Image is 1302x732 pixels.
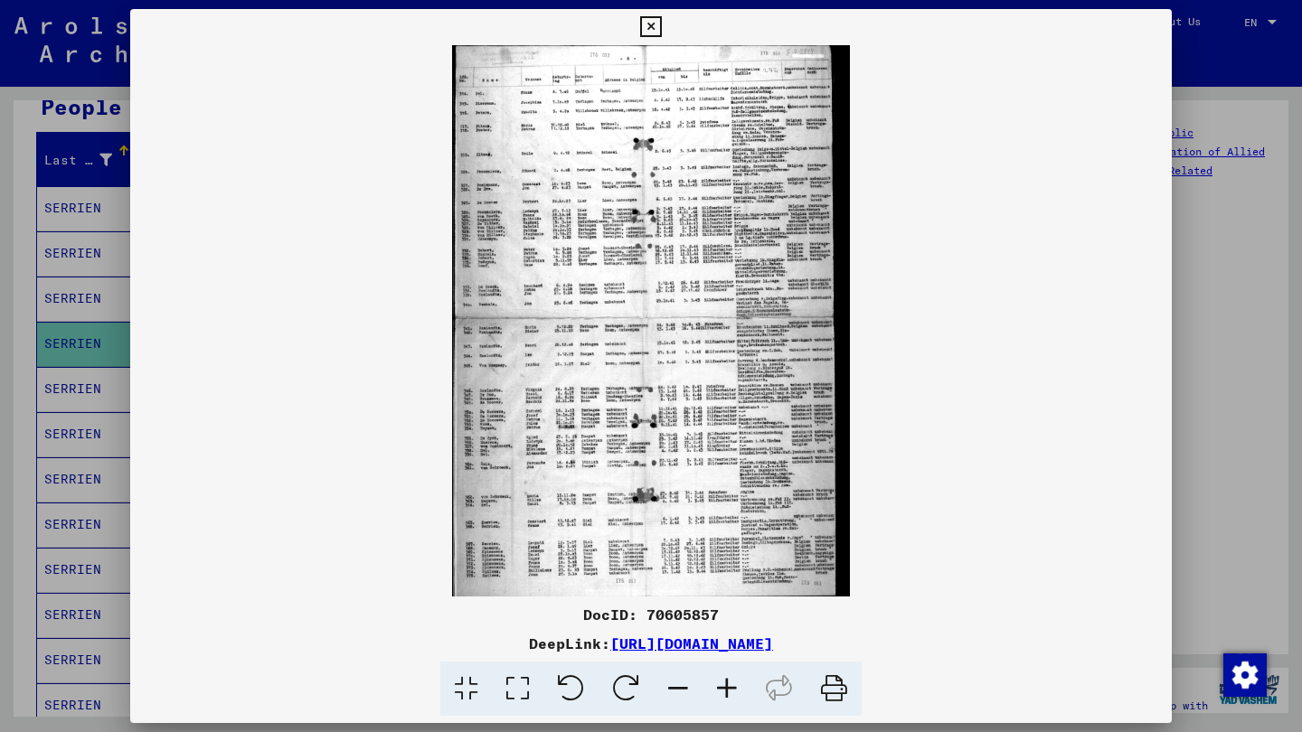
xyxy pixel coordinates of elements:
[1222,652,1266,696] div: Change consent
[1223,653,1267,697] img: Change consent
[130,604,1172,625] div: DocID: 70605857
[610,634,773,652] a: [URL][DOMAIN_NAME]
[130,45,1172,596] img: 001.jpg
[130,633,1172,654] div: DeepLink:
